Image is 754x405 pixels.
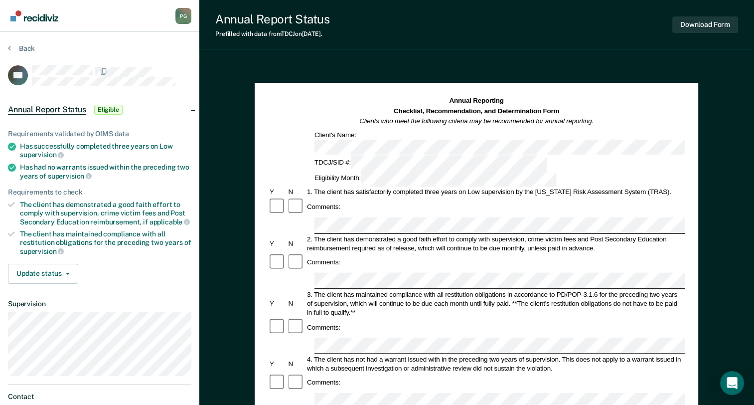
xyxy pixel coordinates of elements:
div: Comments: [305,323,342,332]
span: Eligible [94,105,123,115]
strong: Annual Reporting [450,97,504,105]
span: Annual Report Status [8,105,86,115]
div: Annual Report Status [215,12,329,26]
div: N [287,299,305,308]
strong: Checklist, Recommendation, and Determination Form [394,107,559,115]
div: Comments: [305,378,342,387]
dt: Supervision [8,300,191,308]
div: N [287,188,305,197]
span: applicable [150,218,190,226]
div: Comments: [305,202,342,211]
div: Y [268,239,287,248]
button: Profile dropdown button [175,8,191,24]
div: Y [268,188,287,197]
div: P G [175,8,191,24]
div: N [287,239,305,248]
div: Has had no warrants issued within the preceding two years of [20,163,191,180]
span: supervision [48,172,92,180]
div: The client has demonstrated a good faith effort to comply with supervision, crime victim fees and... [20,201,191,226]
dt: Contact [8,393,191,401]
div: Comments: [305,258,342,267]
div: 4. The client has not had a warrant issued with in the preceding two years of supervision. This d... [305,355,685,373]
img: Recidiviz [10,10,58,21]
div: Y [268,359,287,368]
div: N [287,359,305,368]
span: supervision [20,247,64,255]
button: Back [8,44,35,53]
div: 3. The client has maintained compliance with all restitution obligations in accordance to PD/POP-... [305,290,685,317]
button: Update status [8,264,78,284]
div: Prefilled with data from TDCJ on [DATE] . [215,30,329,37]
div: Open Intercom Messenger [720,371,744,395]
div: Requirements validated by OIMS data [8,130,191,138]
div: 1. The client has satisfactorily completed three years on Low supervision by the [US_STATE] Risk ... [305,188,685,197]
em: Clients who meet the following criteria may be recommended for annual reporting. [360,117,594,125]
span: supervision [20,151,64,159]
div: The client has maintained compliance with all restitution obligations for the preceding two years of [20,230,191,255]
button: Download Form [672,16,738,33]
div: 2. The client has demonstrated a good faith effort to comply with supervision, crime victim fees ... [305,234,685,252]
div: Eligibility Month: [313,171,558,187]
div: Y [268,299,287,308]
div: TDCJ/SID #: [313,156,548,171]
div: Has successfully completed three years on Low [20,142,191,159]
div: Requirements to check [8,188,191,197]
